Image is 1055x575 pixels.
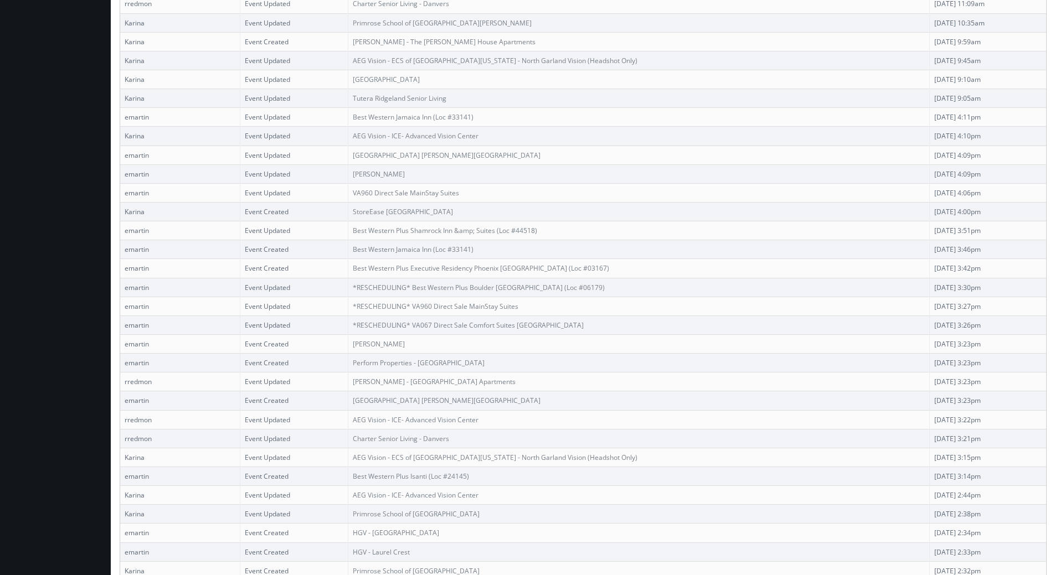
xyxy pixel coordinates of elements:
[929,89,1046,108] td: [DATE] 9:05am
[120,202,240,221] td: Karina
[240,278,348,297] td: Event Updated
[120,467,240,485] td: emartin
[353,18,532,28] a: Primrose School of [GEOGRAPHIC_DATA][PERSON_NAME]
[929,486,1046,505] td: [DATE] 2:44pm
[120,51,240,70] td: Karina
[353,169,405,179] a: [PERSON_NAME]
[240,183,348,202] td: Event Updated
[120,448,240,467] td: Karina
[929,505,1046,524] td: [DATE] 2:38pm
[929,315,1046,334] td: [DATE] 3:26pm
[240,542,348,561] td: Event Created
[240,51,348,70] td: Event Updated
[929,32,1046,51] td: [DATE] 9:59am
[353,131,478,141] a: AEG Vision - ICE- Advanced Vision Center
[353,490,478,500] a: AEG Vision - ICE- Advanced Vision Center
[929,542,1046,561] td: [DATE] 2:33pm
[120,354,240,372] td: emartin
[929,391,1046,410] td: [DATE] 3:23pm
[120,164,240,183] td: emartin
[240,354,348,372] td: Event Created
[240,32,348,51] td: Event Created
[929,467,1046,485] td: [DATE] 3:14pm
[353,112,474,122] a: Best Western Jamaica Inn (Loc #33141)
[120,13,240,32] td: Karina
[120,372,240,391] td: rredmon
[240,259,348,278] td: Event Created
[240,221,348,240] td: Event Updated
[240,448,348,467] td: Event Updated
[120,315,240,334] td: emartin
[240,334,348,353] td: Event Created
[929,259,1046,278] td: [DATE] 3:42pm
[353,283,605,292] a: *RESCHEDULING* Best Western Plus Boulder [GEOGRAPHIC_DATA] (Loc #06179)
[240,372,348,391] td: Event Updated
[240,410,348,429] td: Event Updated
[353,547,410,557] a: HGV - Laurel Crest
[353,94,446,103] a: Tutera Ridgeland Senior Living
[240,202,348,221] td: Event Created
[240,13,348,32] td: Event Updated
[929,297,1046,315] td: [DATE] 3:27pm
[240,391,348,410] td: Event Created
[353,509,480,519] a: Primrose School of [GEOGRAPHIC_DATA]
[240,240,348,259] td: Event Created
[353,377,516,386] a: [PERSON_NAME] - [GEOGRAPHIC_DATA] Apartments
[120,32,240,51] td: Karina
[929,278,1046,297] td: [DATE] 3:30pm
[929,524,1046,542] td: [DATE] 2:34pm
[929,334,1046,353] td: [DATE] 3:23pm
[929,202,1046,221] td: [DATE] 4:00pm
[353,302,518,311] a: *RESCHEDULING* VA960 Direct Sale MainStay Suites
[353,320,584,330] a: *RESCHEDULING* VA067 Direct Sale Comfort Suites [GEOGRAPHIC_DATA]
[353,151,541,160] a: [GEOGRAPHIC_DATA] [PERSON_NAME][GEOGRAPHIC_DATA]
[353,339,405,349] a: [PERSON_NAME]
[240,297,348,315] td: Event Updated
[240,524,348,542] td: Event Created
[929,410,1046,429] td: [DATE] 3:22pm
[929,354,1046,372] td: [DATE] 3:23pm
[120,391,240,410] td: emartin
[353,396,541,405] a: [GEOGRAPHIC_DATA] [PERSON_NAME][GEOGRAPHIC_DATA]
[929,429,1046,448] td: [DATE] 3:21pm
[929,13,1046,32] td: [DATE] 10:35am
[120,221,240,240] td: emartin
[240,505,348,524] td: Event Updated
[353,358,485,367] a: Perform Properties - [GEOGRAPHIC_DATA]
[353,434,449,443] a: Charter Senior Living - Danvers
[240,315,348,334] td: Event Updated
[120,429,240,448] td: rredmon
[120,334,240,353] td: emartin
[120,127,240,146] td: Karina
[929,51,1046,70] td: [DATE] 9:45am
[240,146,348,164] td: Event Updated
[240,89,348,108] td: Event Updated
[120,183,240,202] td: emartin
[120,108,240,127] td: emartin
[120,524,240,542] td: emartin
[353,472,469,481] a: Best Western Plus Isanti (Loc #24145)
[353,263,609,273] a: Best Western Plus Executive Residency Phoenix [GEOGRAPHIC_DATA] (Loc #03167)
[929,183,1046,202] td: [DATE] 4:06pm
[353,453,637,462] a: AEG Vision - ECS of [GEOGRAPHIC_DATA][US_STATE] - North Garland Vision (Headshot Only)
[353,56,637,65] a: AEG Vision - ECS of [GEOGRAPHIC_DATA][US_STATE] - North Garland Vision (Headshot Only)
[353,75,420,84] a: [GEOGRAPHIC_DATA]
[353,226,537,235] a: Best Western Plus Shamrock Inn &amp; Suites (Loc #44518)
[120,259,240,278] td: emartin
[240,127,348,146] td: Event Updated
[353,188,459,198] a: VA960 Direct Sale MainStay Suites
[929,240,1046,259] td: [DATE] 3:46pm
[929,164,1046,183] td: [DATE] 4:09pm
[120,486,240,505] td: Karina
[120,89,240,108] td: Karina
[353,528,439,537] a: HGV - [GEOGRAPHIC_DATA]
[929,108,1046,127] td: [DATE] 4:11pm
[353,207,453,216] a: StoreEase [GEOGRAPHIC_DATA]
[929,448,1046,467] td: [DATE] 3:15pm
[120,146,240,164] td: emartin
[240,486,348,505] td: Event Updated
[240,164,348,183] td: Event Updated
[240,429,348,448] td: Event Updated
[929,127,1046,146] td: [DATE] 4:10pm
[240,467,348,485] td: Event Created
